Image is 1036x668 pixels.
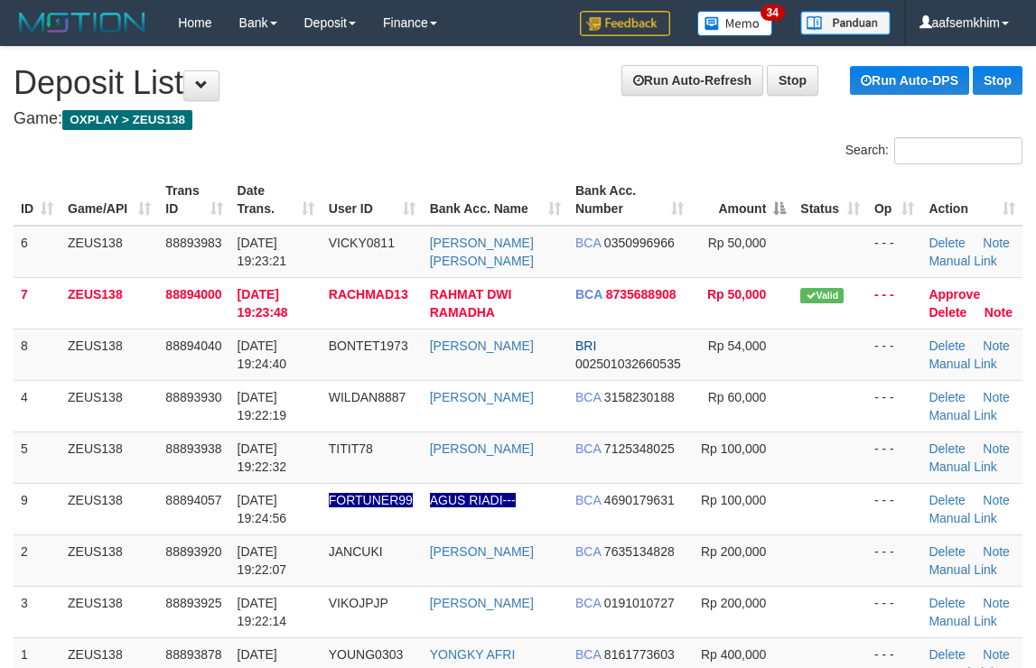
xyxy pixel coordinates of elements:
td: - - - [867,380,921,431]
span: BCA [575,287,602,302]
a: Note [983,647,1010,662]
a: Note [983,339,1010,353]
th: Game/API: activate to sort column ascending [61,174,158,226]
span: Copy 3158230188 to clipboard [604,390,675,404]
td: ZEUS138 [61,380,158,431]
a: Delete [929,441,965,456]
span: 88893925 [165,596,221,610]
td: 5 [14,431,61,483]
td: ZEUS138 [61,329,158,380]
td: ZEUS138 [61,277,158,329]
span: Copy 002501032660535 to clipboard [575,357,681,371]
span: [DATE] 19:22:32 [238,441,287,474]
span: Copy 0350996966 to clipboard [604,236,675,250]
a: Manual Link [929,614,997,628]
th: Status: activate to sort column ascending [793,174,867,226]
a: Manual Link [929,511,997,525]
span: WILDAN8887 [329,390,406,404]
span: BCA [575,544,601,559]
a: Note [983,441,1010,456]
a: Manual Link [929,357,997,371]
td: ZEUS138 [61,226,158,278]
span: Copy 0191010727 to clipboard [604,596,675,610]
td: - - - [867,277,921,329]
span: BCA [575,647,601,662]
td: - - - [867,226,921,278]
span: VICKY0811 [329,236,395,250]
span: 34 [761,5,785,21]
a: [PERSON_NAME] [PERSON_NAME] [430,236,534,268]
span: RACHMAD13 [329,287,408,302]
span: OXPLAY > ZEUS138 [62,110,192,130]
a: [PERSON_NAME] [430,390,534,404]
span: BRI [575,339,596,353]
span: Rp 100,000 [701,441,766,456]
span: Copy 7125348025 to clipboard [604,441,675,456]
span: [DATE] 19:23:48 [238,287,288,320]
span: BCA [575,596,601,610]
td: ZEUS138 [61,483,158,534]
span: 88894057 [165,493,221,507]
a: Delete [929,596,965,610]
span: YOUNG0303 [329,647,403,662]
span: Rp 200,000 [701,596,766,610]
span: Rp 100,000 [701,493,766,507]
a: Run Auto-Refresh [621,65,763,96]
th: Trans ID: activate to sort column ascending [158,174,229,226]
a: Delete [929,236,965,250]
td: 2 [14,534,61,586]
td: - - - [867,483,921,534]
span: [DATE] 19:22:07 [238,544,287,577]
a: Note [983,596,1010,610]
td: - - - [867,431,921,483]
span: 88893983 [165,236,221,250]
th: Date Trans.: activate to sort column ascending [230,174,322,226]
h4: Game: [14,110,1022,128]
a: Approve [929,287,980,302]
span: JANCUKI [329,544,383,559]
span: Rp 60,000 [708,390,767,404]
a: Note [983,493,1010,507]
th: Bank Acc. Number: activate to sort column ascending [568,174,691,226]
span: BCA [575,493,601,507]
td: ZEUS138 [61,586,158,637]
a: Run Auto-DPS [850,66,969,95]
a: Manual Link [929,408,997,422]
span: Copy 8735688908 to clipboard [606,287,677,302]
span: Rp 200,000 [701,544,766,559]
a: Delete [929,647,965,662]
span: Rp 400,000 [701,647,766,662]
a: Delete [929,544,965,559]
td: 3 [14,586,61,637]
a: Note [983,236,1010,250]
span: [DATE] 19:24:40 [238,339,287,371]
a: [PERSON_NAME] [430,441,534,456]
a: AGUS RIADI--- [430,493,516,507]
th: Op: activate to sort column ascending [867,174,921,226]
img: MOTION_logo.png [14,9,151,36]
span: 88893938 [165,441,221,456]
span: Valid transaction [800,288,844,303]
td: 7 [14,277,61,329]
a: Note [983,390,1010,404]
a: [PERSON_NAME] [430,544,534,559]
span: [DATE] 19:24:56 [238,493,287,525]
span: Copy 4690179631 to clipboard [604,493,675,507]
label: Search: [845,137,1022,164]
td: ZEUS138 [61,431,158,483]
a: Delete [929,339,965,353]
td: 6 [14,226,61,278]
img: Button%20Memo.svg [697,11,773,36]
td: 4 [14,380,61,431]
a: Manual Link [929,254,997,268]
a: [PERSON_NAME] [430,596,534,610]
span: 88893930 [165,390,221,404]
a: [PERSON_NAME] [430,339,534,353]
a: Note [983,544,1010,559]
span: Rp 50,000 [707,287,766,302]
span: BCA [575,441,601,456]
th: User ID: activate to sort column ascending [322,174,423,226]
a: Stop [767,65,818,96]
span: TITIT78 [329,441,373,456]
a: Manual Link [929,562,997,577]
